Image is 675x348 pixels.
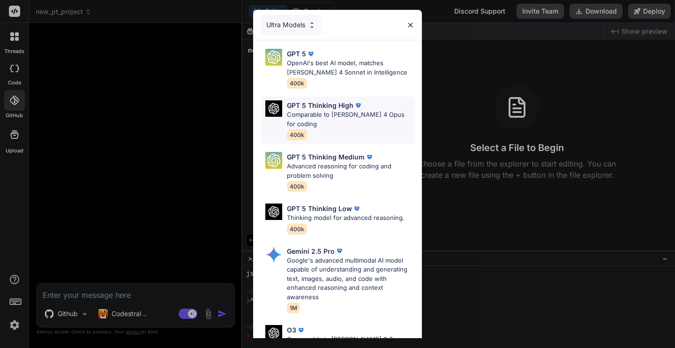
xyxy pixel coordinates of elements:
p: GPT 5 Thinking Low [287,204,352,213]
p: GPT 5 [287,49,306,59]
div: Ultra Models [261,15,322,35]
p: Thinking model for advanced reasoning. [287,213,405,223]
img: Pick Models [308,21,316,29]
span: 400k [287,181,307,192]
img: premium [306,49,315,59]
p: Advanced reasoning for coding and problem solving [287,162,414,180]
img: Pick Models [265,100,282,117]
img: Pick Models [265,246,282,263]
img: Pick Models [265,204,282,220]
img: premium [353,101,363,110]
p: OpenAI's best AI model, matches [PERSON_NAME] 4 Sonnet in Intelligence [287,59,414,77]
img: premium [365,152,374,162]
p: Comparable to [PERSON_NAME] 4 Opus for coding [287,110,414,129]
span: 400k [287,224,307,235]
img: close [406,21,414,29]
p: GPT 5 Thinking High [287,100,353,110]
img: premium [335,246,344,256]
p: O3 [287,325,296,335]
p: Gemini 2.5 Pro [287,246,335,256]
img: premium [296,325,306,335]
img: Pick Models [265,152,282,169]
img: Pick Models [265,49,282,66]
span: 400k [287,78,307,89]
p: GPT 5 Thinking Medium [287,152,365,162]
img: Pick Models [265,325,282,341]
span: 400k [287,129,307,140]
span: 1M [287,303,300,313]
img: premium [352,204,361,213]
p: Google's advanced multimodal AI model capable of understanding and generating text, images, audio... [287,256,414,302]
